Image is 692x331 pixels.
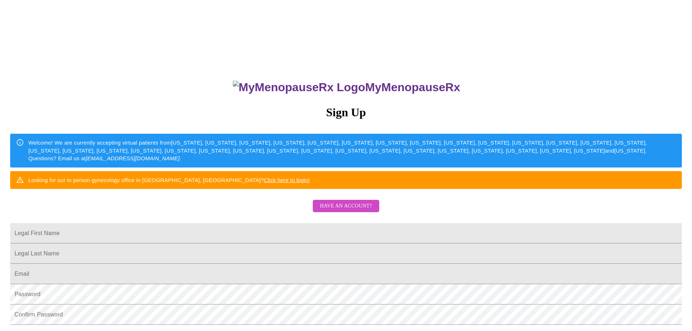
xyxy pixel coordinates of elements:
[264,177,310,183] a: Click here to login!
[10,106,682,119] h3: Sign Up
[28,173,310,187] div: Looking for our in person gynecology office in [GEOGRAPHIC_DATA], [GEOGRAPHIC_DATA]?
[313,200,379,213] button: Have an account?
[311,208,381,214] a: Have an account?
[11,81,682,94] h3: MyMenopauseRx
[86,155,180,161] em: [EMAIL_ADDRESS][DOMAIN_NAME]
[28,136,676,165] div: Welcome! We are currently accepting virtual patients from [US_STATE], [US_STATE], [US_STATE], [US...
[233,81,365,94] img: MyMenopauseRx Logo
[320,202,372,211] span: Have an account?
